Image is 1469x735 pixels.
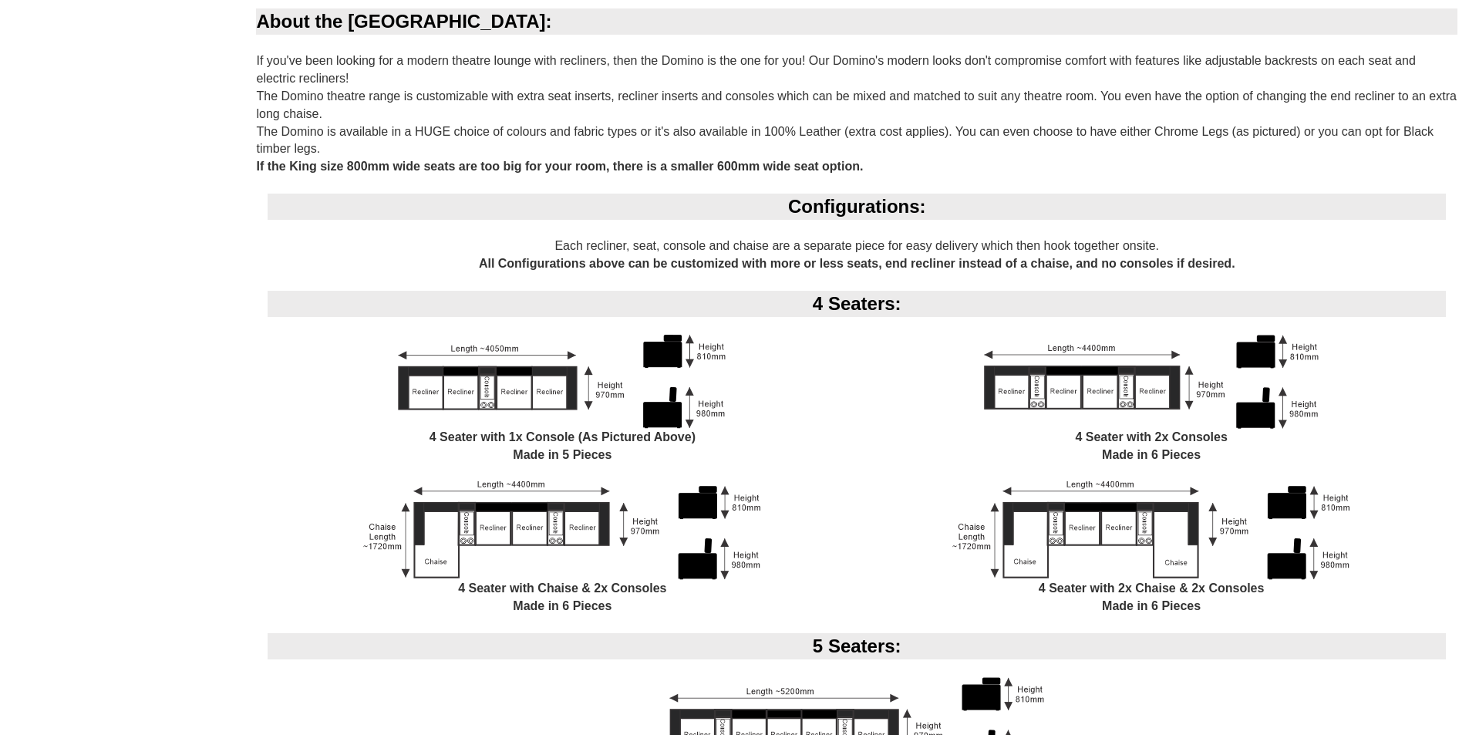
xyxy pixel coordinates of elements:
[952,481,1350,580] img: 4 Seater with 2x Chaises and 2x Consoles
[256,160,863,173] b: If the King size 800mm wide seats are too big for your room, there is a smaller 600mm wide seat o...
[458,582,666,612] b: 4 Seater with Chaise & 2x Consoles Made in 6 Pieces
[984,335,1319,429] img: 4 Seater with 2x Consoles
[268,291,1446,317] div: 4 Seaters:
[268,194,1446,220] div: Configurations:
[256,8,1457,35] div: About the [GEOGRAPHIC_DATA]:
[398,335,726,429] img: 4 Seater with 1 Console
[479,257,1235,270] b: All Configurations above can be customized with more or less seats, end recliner instead of a cha...
[430,430,696,461] b: 4 Seater with 1x Console (As Pictured Above) Made in 5 Pieces
[268,633,1446,659] div: 5 Seaters:
[1075,430,1227,461] b: 4 Seater with 2x Consoles Made in 6 Pieces
[1039,582,1265,612] b: 4 Seater with 2x Chaise & 2x Consoles Made in 6 Pieces
[363,481,761,580] img: 4 Seater with Chaise and 2x Consoles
